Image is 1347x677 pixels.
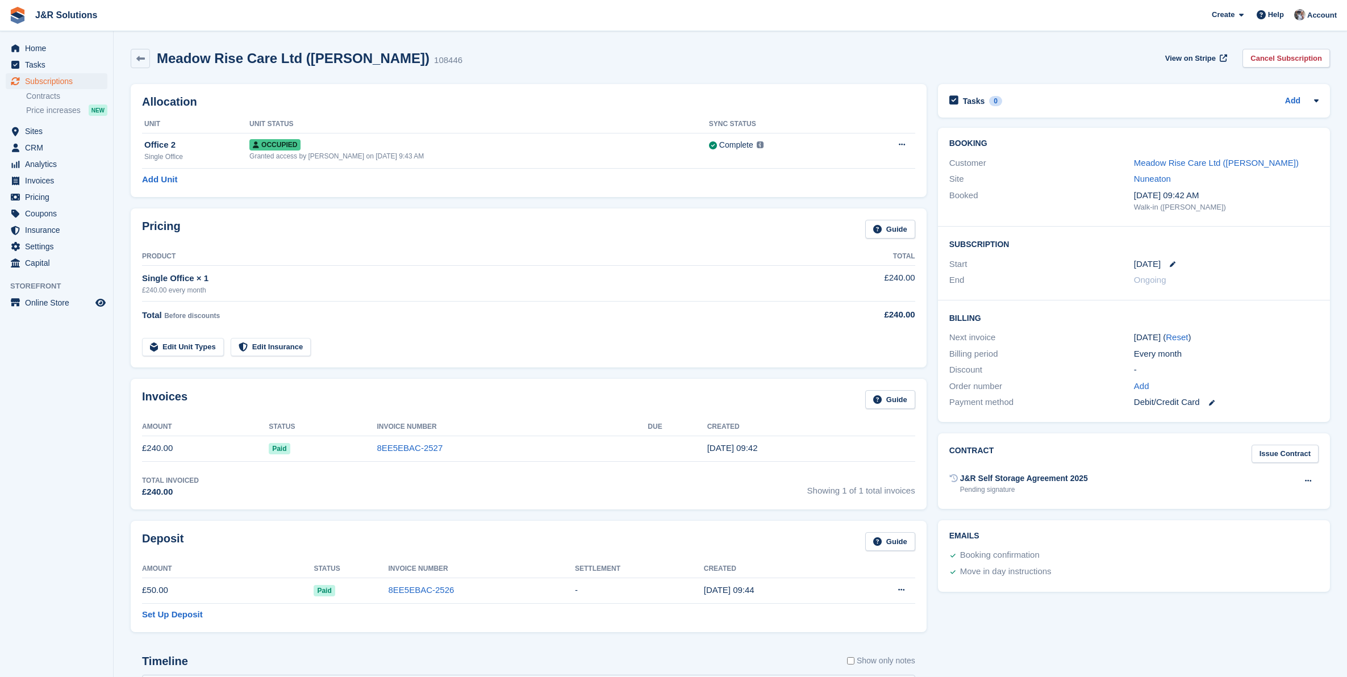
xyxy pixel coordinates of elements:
a: Edit Unit Types [142,338,224,357]
time: 2025-09-17 00:00:00 UTC [1134,258,1161,271]
img: icon-info-grey-7440780725fd019a000dd9b08b2336e03edf1995a4989e88bcd33f0948082b44.svg [757,141,764,148]
a: menu [6,40,107,56]
th: Total [796,248,915,266]
span: Home [25,40,93,56]
span: Before discounts [164,312,220,320]
span: Subscriptions [25,73,93,89]
th: Product [142,248,796,266]
span: Help [1268,9,1284,20]
a: menu [6,222,107,238]
th: Settlement [575,560,704,578]
div: Granted access by [PERSON_NAME] on [DATE] 9:43 AM [249,151,709,161]
div: Site [949,173,1134,186]
a: menu [6,57,107,73]
h2: Deposit [142,532,184,551]
div: Billing period [949,348,1134,361]
div: £240.00 [796,308,915,321]
a: Issue Contract [1252,445,1319,463]
span: Tasks [25,57,93,73]
div: Discount [949,363,1134,377]
div: 108446 [434,54,462,67]
th: Created [704,560,847,578]
div: Customer [949,157,1134,170]
td: £240.00 [142,436,269,461]
div: Move in day instructions [960,565,1052,579]
div: Every month [1134,348,1319,361]
span: Capital [25,255,93,271]
a: Cancel Subscription [1242,49,1330,68]
div: Single Office × 1 [142,272,796,285]
th: Invoice Number [388,560,575,578]
div: Payment method [949,396,1134,409]
a: Add Unit [142,173,177,186]
div: Next invoice [949,331,1134,344]
td: £50.00 [142,578,314,603]
h2: Emails [949,532,1319,541]
a: Edit Insurance [231,338,311,357]
h2: Allocation [142,95,915,108]
img: stora-icon-8386f47178a22dfd0bd8f6a31ec36ba5ce8667c1dd55bd0f319d3a0aa187defe.svg [9,7,26,24]
a: Guide [865,220,915,239]
th: Sync Status [709,115,853,133]
a: menu [6,295,107,311]
a: menu [6,255,107,271]
a: menu [6,239,107,254]
span: Invoices [25,173,93,189]
a: 8EE5EBAC-2527 [377,443,443,453]
span: Paid [269,443,290,454]
div: End [949,274,1134,287]
span: Account [1307,10,1337,21]
a: menu [6,189,107,205]
div: [DATE] ( ) [1134,331,1319,344]
span: Ongoing [1134,275,1166,285]
th: Invoice Number [377,418,648,436]
h2: Pricing [142,220,181,239]
div: Office 2 [144,139,249,152]
div: [DATE] 09:42 AM [1134,189,1319,202]
div: 0 [989,96,1002,106]
div: Order number [949,380,1134,393]
a: menu [6,140,107,156]
span: Online Store [25,295,93,311]
a: menu [6,173,107,189]
div: £240.00 [142,486,199,499]
span: Occupied [249,139,301,151]
span: Coupons [25,206,93,222]
div: - [1134,363,1319,377]
h2: Contract [949,445,994,463]
a: Nuneaton [1134,174,1171,183]
span: Insurance [25,222,93,238]
h2: Timeline [142,655,188,668]
span: Pricing [25,189,93,205]
div: NEW [89,105,107,116]
div: Walk-in ([PERSON_NAME]) [1134,202,1319,213]
th: Unit Status [249,115,709,133]
h2: Meadow Rise Care Ltd ([PERSON_NAME]) [157,51,429,66]
div: Booked [949,189,1134,213]
time: 2025-09-17 08:44:05 UTC [704,585,754,595]
th: Amount [142,418,269,436]
span: Total [142,310,162,320]
input: Show only notes [847,655,854,667]
h2: Billing [949,312,1319,323]
span: Create [1212,9,1235,20]
div: Start [949,258,1134,271]
a: menu [6,123,107,139]
a: Meadow Rise Care Ltd ([PERSON_NAME]) [1134,158,1299,168]
span: Sites [25,123,93,139]
span: Analytics [25,156,93,172]
a: Set Up Deposit [142,608,203,621]
a: Preview store [94,296,107,310]
div: Complete [719,139,753,151]
a: J&R Solutions [31,6,102,24]
div: J&R Self Storage Agreement 2025 [960,473,1088,484]
a: Guide [865,532,915,551]
a: menu [6,73,107,89]
th: Unit [142,115,249,133]
a: Reset [1166,332,1188,342]
span: View on Stripe [1165,53,1216,64]
th: Status [269,418,377,436]
a: Add [1285,95,1300,108]
span: Settings [25,239,93,254]
span: CRM [25,140,93,156]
